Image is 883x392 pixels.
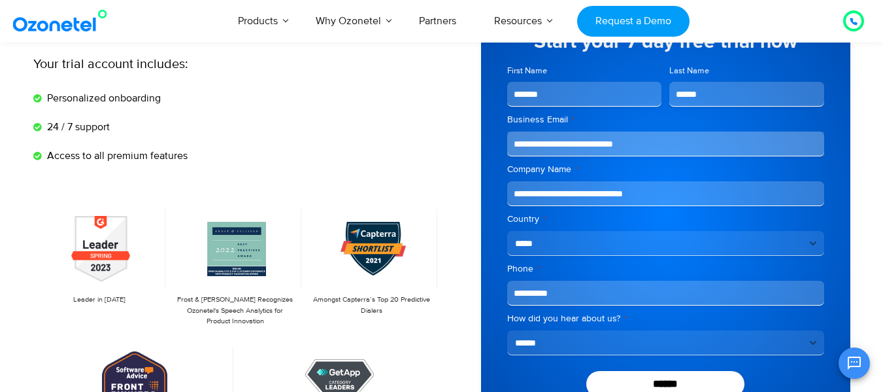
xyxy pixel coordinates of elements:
span: Access to all premium features [44,148,188,164]
label: First Name [507,65,662,77]
label: Country [507,213,824,226]
button: Open chat [839,347,870,379]
p: Your trial account includes: [33,54,344,74]
p: Frost & [PERSON_NAME] Recognizes Ozonetel's Speech Analytics for Product Innovation [176,294,295,327]
p: Leader in [DATE] [40,294,159,306]
span: Personalized onboarding [44,90,161,106]
label: Phone [507,262,824,276]
label: Business Email [507,113,824,126]
p: Amongst Capterra’s Top 20 Predictive Dialers [312,294,431,316]
label: Last Name [669,65,824,77]
span: 24 / 7 support [44,119,110,135]
a: Request a Demo [577,6,689,37]
label: Company Name [507,163,824,176]
label: How did you hear about us? [507,312,824,325]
